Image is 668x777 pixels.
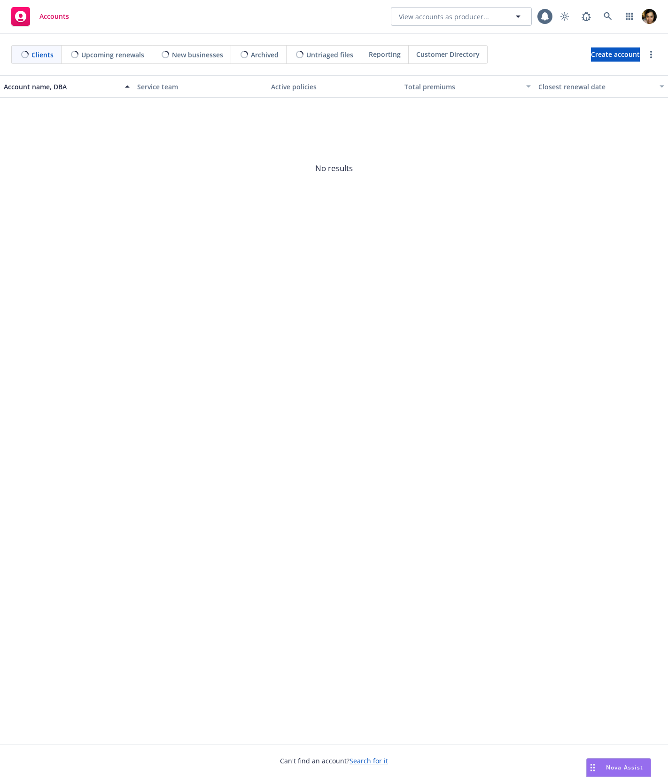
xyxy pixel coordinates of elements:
[306,50,353,60] span: Untriaged files
[31,50,54,60] span: Clients
[172,50,223,60] span: New businesses
[591,46,640,63] span: Create account
[577,7,596,26] a: Report a Bug
[598,7,617,26] a: Search
[39,13,69,20] span: Accounts
[642,9,657,24] img: photo
[391,7,532,26] button: View accounts as producer...
[535,75,668,98] button: Closest renewal date
[587,759,598,777] div: Drag to move
[350,756,388,765] a: Search for it
[267,75,401,98] button: Active policies
[645,49,657,60] a: more
[416,49,480,59] span: Customer Directory
[8,3,73,30] a: Accounts
[555,7,574,26] a: Toggle theme
[401,75,534,98] button: Total premiums
[399,12,489,22] span: View accounts as producer...
[137,82,263,92] div: Service team
[591,47,640,62] a: Create account
[133,75,267,98] button: Service team
[620,7,639,26] a: Switch app
[369,49,401,59] span: Reporting
[271,82,397,92] div: Active policies
[606,763,643,771] span: Nova Assist
[586,758,651,777] button: Nova Assist
[404,82,520,92] div: Total premiums
[4,82,119,92] div: Account name, DBA
[280,756,388,766] span: Can't find an account?
[251,50,279,60] span: Archived
[81,50,144,60] span: Upcoming renewals
[538,82,654,92] div: Closest renewal date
